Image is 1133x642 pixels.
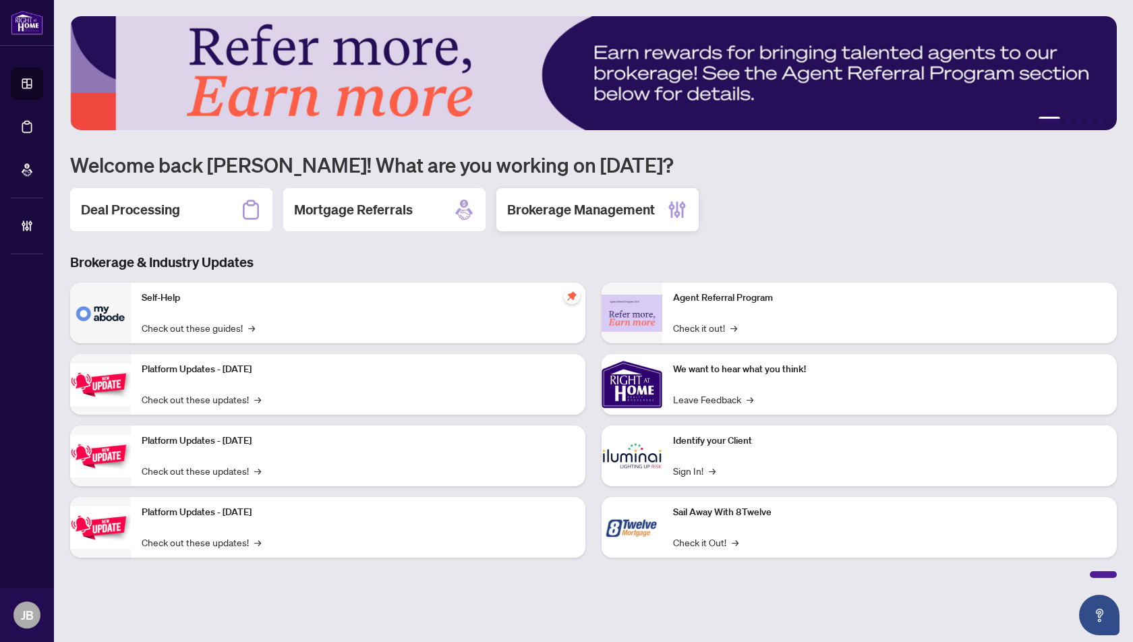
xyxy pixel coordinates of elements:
img: Platform Updates - July 8, 2025 [70,435,131,477]
img: Agent Referral Program [602,295,662,332]
img: Sail Away With 8Twelve [602,497,662,558]
h1: Welcome back [PERSON_NAME]! What are you working on [DATE]? [70,152,1117,177]
img: Self-Help [70,283,131,343]
a: Leave Feedback→ [673,392,753,407]
a: Check out these updates!→ [142,463,261,478]
h2: Brokerage Management [507,200,655,219]
h3: Brokerage & Industry Updates [70,253,1117,272]
span: → [730,320,737,335]
button: Open asap [1079,595,1120,635]
button: 1 [1039,117,1060,122]
a: Check out these updates!→ [142,535,261,550]
h2: Mortgage Referrals [294,200,413,219]
a: Check it out!→ [673,320,737,335]
button: 4 [1087,117,1093,122]
img: Slide 0 [70,16,1117,130]
p: Self-Help [142,291,575,305]
p: Platform Updates - [DATE] [142,434,575,448]
img: Platform Updates - June 23, 2025 [70,506,131,549]
span: JB [21,606,34,624]
p: Platform Updates - [DATE] [142,505,575,520]
button: 2 [1066,117,1071,122]
img: We want to hear what you think! [602,354,662,415]
span: → [732,535,738,550]
p: Agent Referral Program [673,291,1106,305]
span: → [248,320,255,335]
a: Sign In!→ [673,463,716,478]
p: We want to hear what you think! [673,362,1106,377]
a: Check it Out!→ [673,535,738,550]
span: → [254,392,261,407]
img: Identify your Client [602,426,662,486]
p: Sail Away With 8Twelve [673,505,1106,520]
h2: Deal Processing [81,200,180,219]
button: 3 [1076,117,1082,122]
img: Platform Updates - July 21, 2025 [70,363,131,406]
span: → [254,535,261,550]
span: → [254,463,261,478]
span: pushpin [564,288,580,304]
a: Check out these updates!→ [142,392,261,407]
a: Check out these guides!→ [142,320,255,335]
span: → [709,463,716,478]
button: 5 [1098,117,1103,122]
p: Platform Updates - [DATE] [142,362,575,377]
p: Identify your Client [673,434,1106,448]
span: → [747,392,753,407]
img: logo [11,10,43,35]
